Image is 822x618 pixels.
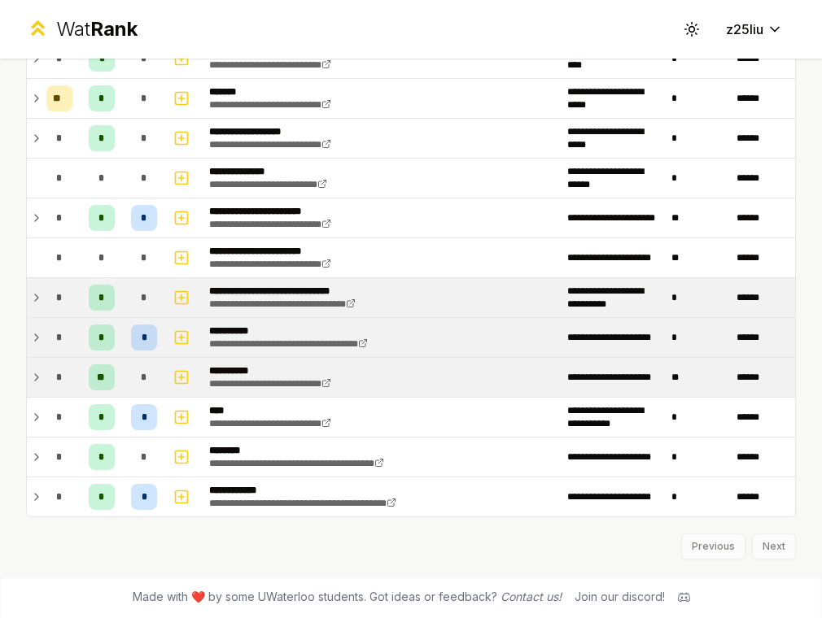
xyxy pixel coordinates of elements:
span: z25liu [726,20,763,39]
a: Contact us! [501,590,562,603]
div: Wat [56,16,138,42]
a: WatRank [26,16,138,42]
span: Rank [90,17,138,41]
span: Made with ❤️ by some UWaterloo students. Got ideas or feedback? [133,589,562,605]
button: z25liu [713,15,796,44]
div: Join our discord! [575,589,665,605]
